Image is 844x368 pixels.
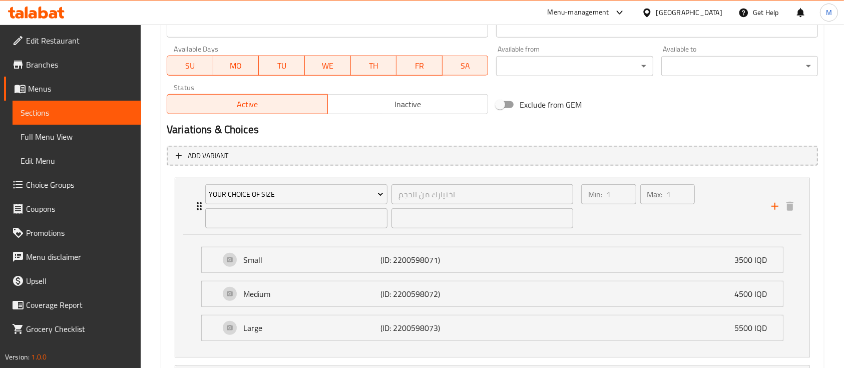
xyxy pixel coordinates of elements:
span: Add variant [188,150,228,162]
button: TU [259,56,305,76]
p: Min: [588,188,602,200]
a: Sections [13,101,141,125]
a: Coupons [4,197,141,221]
span: Grocery Checklist [26,323,133,335]
span: Coverage Report [26,299,133,311]
a: Menus [4,77,141,101]
span: Menu disclaimer [26,251,133,263]
div: Expand [175,178,809,234]
p: 3500 IQD [734,254,775,266]
button: SA [443,56,489,76]
button: Add variant [167,146,818,166]
div: ​ [661,56,818,76]
p: 5500 IQD [734,322,775,334]
button: MO [213,56,259,76]
a: Grocery Checklist [4,317,141,341]
a: Menu disclaimer [4,245,141,269]
span: Promotions [26,227,133,239]
p: (ID: 2200598073) [380,322,472,334]
div: Menu-management [548,7,609,19]
p: (ID: 2200598071) [380,254,472,266]
span: Menus [28,83,133,95]
span: Choice Groups [26,179,133,191]
a: Coverage Report [4,293,141,317]
button: Your Choice Of Size [205,184,387,204]
button: WE [305,56,351,76]
span: TH [355,59,393,73]
p: Large [243,322,380,334]
span: 1.0.0 [31,350,47,363]
a: Edit Restaurant [4,29,141,53]
p: Small [243,254,380,266]
button: Inactive [327,94,489,114]
span: Branches [26,59,133,71]
p: Max: [647,188,663,200]
div: ​ [496,56,653,76]
a: Upsell [4,269,141,293]
span: Full Menu View [21,131,133,143]
a: Choice Groups [4,173,141,197]
div: Expand [202,315,783,340]
button: add [767,199,782,214]
button: Active [167,94,328,114]
span: M [826,7,832,18]
span: WE [309,59,347,73]
span: Edit Restaurant [26,35,133,47]
button: FR [396,56,443,76]
span: TU [263,59,301,73]
div: Expand [202,247,783,272]
div: Expand [202,281,783,306]
span: Exclude from GEM [520,99,582,111]
button: SU [167,56,213,76]
a: Branches [4,53,141,77]
span: MO [217,59,255,73]
span: SA [447,59,485,73]
li: ExpandExpandExpandExpand [167,174,818,361]
span: Your Choice Of Size [209,188,383,201]
button: delete [782,199,797,214]
p: (ID: 2200598072) [380,288,472,300]
span: Upsell [26,275,133,287]
span: Active [171,97,324,112]
span: FR [400,59,439,73]
span: Sections [21,107,133,119]
span: Inactive [332,97,485,112]
div: [GEOGRAPHIC_DATA] [656,7,722,18]
button: TH [351,56,397,76]
span: Edit Menu [21,155,133,167]
h2: Variations & Choices [167,122,818,137]
a: Full Menu View [13,125,141,149]
span: Coupons [26,203,133,215]
a: Edit Menu [13,149,141,173]
a: Promotions [4,221,141,245]
span: SU [171,59,209,73]
p: 4500 IQD [734,288,775,300]
p: Medium [243,288,380,300]
span: Version: [5,350,30,363]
